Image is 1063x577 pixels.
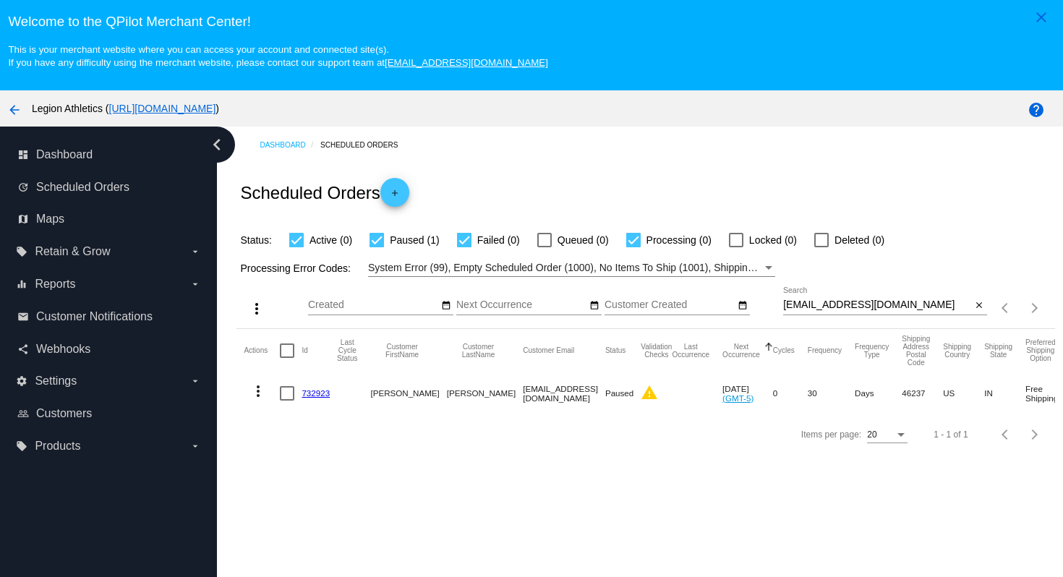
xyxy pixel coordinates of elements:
span: Status: [240,234,272,246]
span: Processing (0) [646,231,712,249]
i: arrow_drop_down [189,278,201,290]
span: Customers [36,407,92,420]
mat-cell: [EMAIL_ADDRESS][DOMAIN_NAME] [523,372,605,414]
input: Search [783,299,972,311]
mat-icon: date_range [441,300,451,312]
button: Next page [1020,294,1049,322]
span: Paused [605,388,633,398]
mat-cell: 46237 [902,372,943,414]
span: Locked (0) [749,231,797,249]
mat-icon: date_range [589,300,599,312]
mat-icon: close [1033,9,1050,26]
i: chevron_left [205,133,229,156]
a: map Maps [17,208,201,231]
span: Active (0) [309,231,352,249]
button: Change sorting for Status [605,346,626,355]
button: Change sorting for ShippingState [984,343,1012,359]
mat-select: Filter by Processing Error Codes [368,259,775,277]
i: settings [16,375,27,387]
a: dashboard Dashboard [17,143,201,166]
mat-cell: [PERSON_NAME] [370,372,446,414]
input: Created [308,299,438,311]
span: Dashboard [36,148,93,161]
button: Change sorting for CustomerFirstName [370,343,433,359]
button: Change sorting for NextOccurrenceUtc [722,343,760,359]
button: Change sorting for FrequencyType [855,343,889,359]
mat-icon: close [974,300,984,312]
button: Change sorting for LastProcessingCycleId [337,338,357,362]
a: Dashboard [260,134,320,156]
i: email [17,311,29,322]
span: Failed (0) [477,231,520,249]
span: Retain & Grow [35,245,110,258]
mat-header-cell: Validation Checks [641,329,672,372]
i: local_offer [16,246,27,257]
h3: Welcome to the QPilot Merchant Center! [8,14,1054,30]
i: update [17,181,29,193]
mat-icon: more_vert [249,382,267,400]
button: Change sorting for CustomerLastName [447,343,510,359]
span: Maps [36,213,64,226]
i: arrow_drop_down [189,440,201,452]
button: Next page [1020,420,1049,449]
i: people_outline [17,408,29,419]
span: Processing Error Codes: [240,262,351,274]
mat-cell: US [943,372,984,414]
mat-cell: Days [855,372,902,414]
h2: Scheduled Orders [240,178,409,207]
mat-cell: [DATE] [722,372,773,414]
small: This is your merchant website where you can access your account and connected site(s). If you hav... [8,44,547,68]
i: map [17,213,29,225]
i: local_offer [16,440,27,452]
button: Change sorting for CustomerEmail [523,346,574,355]
button: Clear [972,298,987,313]
mat-cell: 0 [773,372,808,414]
a: update Scheduled Orders [17,176,201,199]
i: arrow_drop_down [189,375,201,387]
span: Settings [35,375,77,388]
span: Queued (0) [558,231,609,249]
button: Change sorting for LastOccurrenceUtc [672,343,709,359]
a: Scheduled Orders [320,134,411,156]
span: Paused (1) [390,231,439,249]
span: Customer Notifications [36,310,153,323]
span: Reports [35,278,75,291]
mat-header-cell: Actions [244,329,280,372]
mat-icon: help [1028,101,1045,119]
button: Change sorting for Id [302,346,307,355]
input: Next Occurrence [456,299,586,311]
span: 20 [867,429,876,440]
span: Webhooks [36,343,90,356]
i: equalizer [16,278,27,290]
div: Items per page: [801,429,861,440]
mat-cell: 30 [808,372,855,414]
div: 1 - 1 of 1 [934,429,968,440]
a: [EMAIL_ADDRESS][DOMAIN_NAME] [385,57,548,68]
mat-cell: IN [984,372,1025,414]
a: (GMT-5) [722,393,754,403]
button: Change sorting for ShippingCountry [943,343,971,359]
span: Scheduled Orders [36,181,129,194]
mat-icon: warning [641,384,658,401]
i: share [17,343,29,355]
a: 732923 [302,388,330,398]
button: Change sorting for Frequency [808,346,842,355]
mat-cell: [PERSON_NAME] [447,372,523,414]
span: Deleted (0) [834,231,884,249]
a: share Webhooks [17,338,201,361]
mat-select: Items per page: [867,430,908,440]
mat-icon: date_range [738,300,748,312]
button: Change sorting for ShippingPostcode [902,335,930,367]
span: Products [35,440,80,453]
i: dashboard [17,149,29,161]
button: Change sorting for Cycles [773,346,795,355]
mat-icon: arrow_back [6,101,23,119]
mat-icon: more_vert [248,300,265,317]
span: Legion Athletics ( ) [32,103,219,114]
button: Change sorting for PreferredShippingOption [1025,338,1056,362]
button: Previous page [991,294,1020,322]
a: people_outline Customers [17,402,201,425]
input: Customer Created [605,299,735,311]
button: Previous page [991,420,1020,449]
a: [URL][DOMAIN_NAME] [109,103,216,114]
